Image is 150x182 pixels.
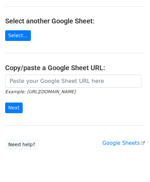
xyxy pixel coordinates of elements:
[5,64,145,72] h4: Copy/paste a Google Sheet URL:
[5,30,31,41] a: Select...
[5,89,76,94] small: Example: [URL][DOMAIN_NAME]
[102,140,145,146] a: Google Sheets
[5,17,145,25] h4: Select another Google Sheet:
[5,139,38,150] a: Need help?
[116,149,150,182] iframe: Chat Widget
[5,103,23,113] input: Next
[5,75,141,88] input: Paste your Google Sheet URL here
